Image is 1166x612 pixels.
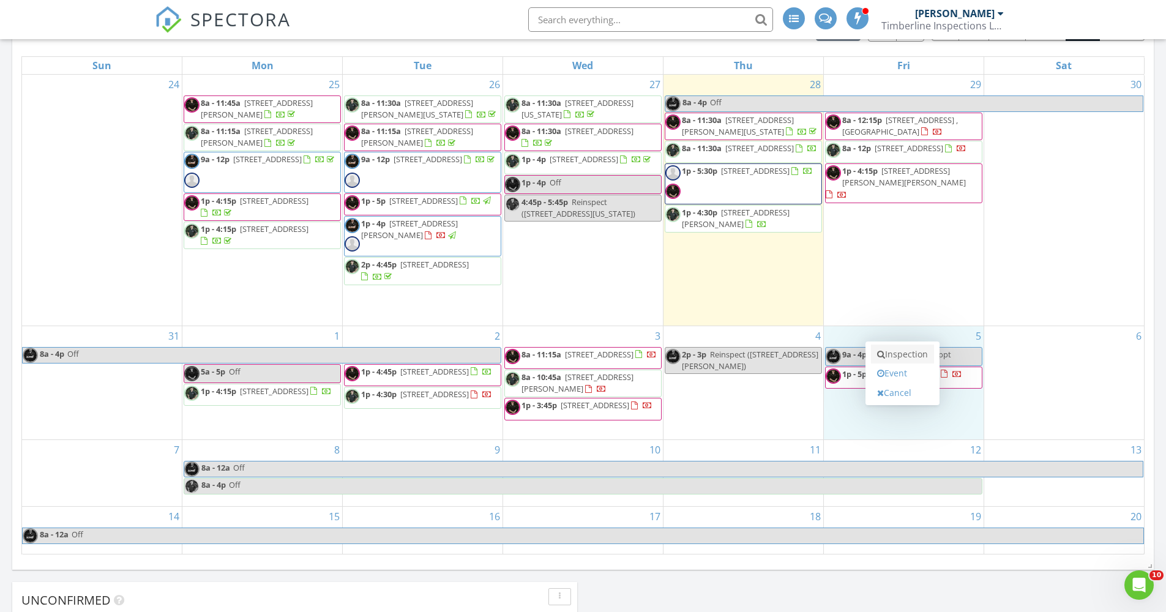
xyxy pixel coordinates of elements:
[184,386,200,401] img: b0a2969dbf554a3c9fec93a8287488f2.jpeg
[240,195,308,206] span: [STREET_ADDRESS]
[184,222,341,249] a: 1p - 4:15p [STREET_ADDRESS]
[521,371,633,394] span: [STREET_ADDRESS][PERSON_NAME]
[345,154,360,169] img: f58d755c4ef64929aa1cac87e0e0f02f.jpeg
[344,193,501,215] a: 1p - 5p [STREET_ADDRESS]
[345,236,360,252] img: default-user-f0147aede5fd5fa78ca7ade42f37bd4542148d508eef1c3d3ea960f66861d68b.jpg
[184,193,341,221] a: 1p - 4:15p [STREET_ADDRESS]
[565,349,633,360] span: [STREET_ADDRESS]
[842,143,966,154] a: 8a - 12p [STREET_ADDRESS]
[665,114,681,130] img: 64e9c9027928459d99b3ab0dc0608832.jpeg
[23,528,38,543] img: f58d755c4ef64929aa1cac87e0e0f02f.jpeg
[166,75,182,94] a: Go to August 24, 2025
[505,371,520,387] img: b0a2969dbf554a3c9fec93a8287488f2.jpeg
[233,462,245,473] span: Off
[521,154,653,165] a: 1p - 4p [STREET_ADDRESS]
[345,195,360,211] img: 64e9c9027928459d99b3ab0dc0608832.jpeg
[361,97,498,120] a: 8a - 11:30a [STREET_ADDRESS][PERSON_NAME][US_STATE]
[710,97,722,108] span: Off
[505,349,520,364] img: 64e9c9027928459d99b3ab0dc0608832.jpeg
[201,479,226,494] span: 8a - 4p
[345,259,360,274] img: b0a2969dbf554a3c9fec93a8287488f2.jpeg
[361,389,397,400] span: 1p - 4:30p
[411,57,434,74] a: Tuesday
[984,506,1144,554] td: Go to September 20, 2025
[521,125,561,136] span: 8a - 11:30a
[682,207,790,229] span: [STREET_ADDRESS][PERSON_NAME]
[504,347,662,369] a: 8a - 11:15a [STREET_ADDRESS]
[823,439,984,506] td: Go to September 12, 2025
[1128,75,1144,94] a: Go to August 30, 2025
[345,125,360,141] img: 64e9c9027928459d99b3ab0dc0608832.jpeg
[492,440,503,460] a: Go to September 9, 2025
[361,97,473,120] span: [STREET_ADDRESS][PERSON_NAME][US_STATE]
[682,349,818,371] span: Reinspect ([STREET_ADDRESS][PERSON_NAME])
[201,461,231,477] span: 8a - 12a
[842,114,882,125] span: 8a - 12:15p
[813,326,823,346] a: Go to September 4, 2025
[361,195,493,206] a: 1p - 5p [STREET_ADDRESS]
[505,97,520,113] img: b0a2969dbf554a3c9fec93a8287488f2.jpeg
[72,529,83,540] span: Off
[492,326,503,346] a: Go to September 2, 2025
[201,223,308,246] a: 1p - 4:15p [STREET_ADDRESS]
[647,440,663,460] a: Go to September 10, 2025
[343,439,503,506] td: Go to September 9, 2025
[665,205,822,233] a: 1p - 4:30p [STREET_ADDRESS][PERSON_NAME]
[1128,440,1144,460] a: Go to September 13, 2025
[487,507,503,526] a: Go to September 16, 2025
[505,154,520,169] img: b0a2969dbf554a3c9fec93a8287488f2.jpeg
[550,177,561,188] span: Off
[190,6,291,32] span: SPECTORA
[505,177,520,192] img: 64e9c9027928459d99b3ab0dc0608832.jpeg
[521,400,557,411] span: 1p - 3:45p
[343,506,503,554] td: Go to September 16, 2025
[665,165,681,181] img: default-user-f0147aede5fd5fa78ca7ade42f37bd4542148d508eef1c3d3ea960f66861d68b.jpg
[389,195,458,206] span: [STREET_ADDRESS]
[842,368,962,379] a: 1p - 5p [STREET_ADDRESS]
[201,97,241,108] span: 8a - 11:45a
[682,165,717,176] span: 1p - 5:30p
[968,440,984,460] a: Go to September 12, 2025
[550,154,618,165] span: [STREET_ADDRESS]
[233,154,302,165] span: [STREET_ADDRESS]
[842,114,958,137] a: 8a - 12:15p [STREET_ADDRESS] , [GEOGRAPHIC_DATA]
[361,218,386,229] span: 1p - 4p
[521,371,561,382] span: 8a - 10:45a
[842,349,867,360] span: 9a - 4p
[332,326,342,346] a: Go to September 1, 2025
[570,57,596,74] a: Wednesday
[361,218,458,241] a: 1p - 4p [STREET_ADDRESS][PERSON_NAME]
[682,96,708,111] span: 8a - 4p
[201,154,337,165] a: 9a - 12p [STREET_ADDRESS]
[345,389,360,404] img: b0a2969dbf554a3c9fec93a8287488f2.jpeg
[201,366,225,377] span: 5a - 5p
[361,259,397,270] span: 2p - 4:45p
[344,152,501,192] a: 9a - 12p [STREET_ADDRESS]
[721,165,790,176] span: [STREET_ADDRESS]
[166,507,182,526] a: Go to September 14, 2025
[361,154,497,165] a: 9a - 12p [STREET_ADDRESS]
[870,349,951,360] span: [PERSON_NAME] appt
[182,506,343,554] td: Go to September 15, 2025
[682,114,819,137] a: 8a - 11:30a [STREET_ADDRESS][PERSON_NAME][US_STATE]
[665,141,822,163] a: 8a - 11:30a [STREET_ADDRESS]
[343,326,503,439] td: Go to September 2, 2025
[345,173,360,188] img: default-user-f0147aede5fd5fa78ca7ade42f37bd4542148d508eef1c3d3ea960f66861d68b.jpg
[881,20,1004,32] div: Timberline Inspections LLC
[361,218,458,241] span: [STREET_ADDRESS][PERSON_NAME]
[968,75,984,94] a: Go to August 29, 2025
[184,366,200,381] img: 64e9c9027928459d99b3ab0dc0608832.jpeg
[503,506,663,554] td: Go to September 17, 2025
[647,75,663,94] a: Go to August 27, 2025
[682,114,794,137] span: [STREET_ADDRESS][PERSON_NAME][US_STATE]
[345,97,360,113] img: b0a2969dbf554a3c9fec93a8287488f2.jpeg
[201,125,313,148] a: 8a - 11:15a [STREET_ADDRESS][PERSON_NAME]
[182,75,343,326] td: Go to August 25, 2025
[201,195,308,218] a: 1p - 4:15p [STREET_ADDRESS]
[521,196,635,219] span: Reinspect ([STREET_ADDRESS][US_STATE])
[344,257,501,285] a: 2p - 4:45p [STREET_ADDRESS]
[665,184,681,199] img: 64e9c9027928459d99b3ab0dc0608832.jpeg
[823,75,984,326] td: Go to August 29, 2025
[166,326,182,346] a: Go to August 31, 2025
[171,440,182,460] a: Go to September 7, 2025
